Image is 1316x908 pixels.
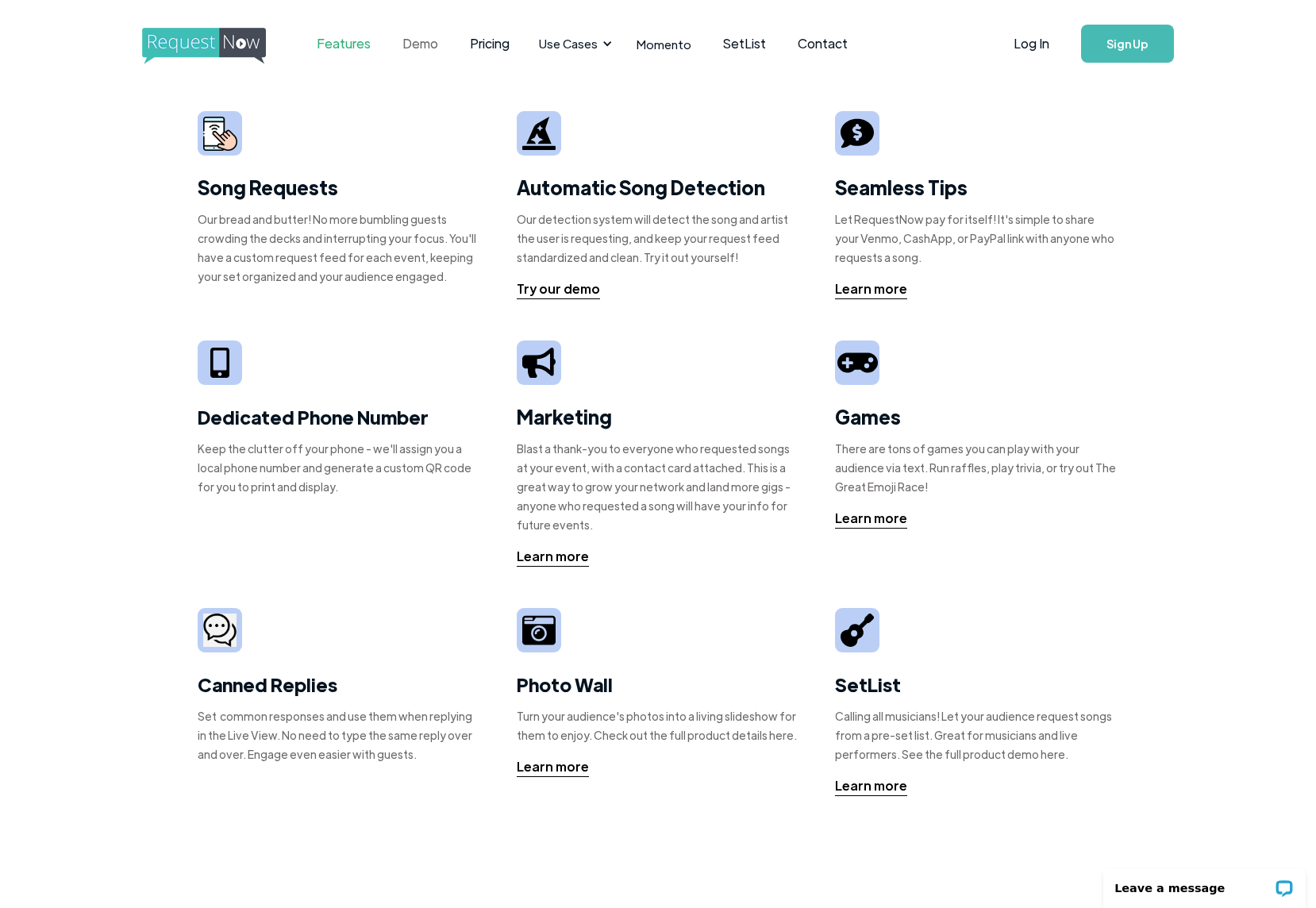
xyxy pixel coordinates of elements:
img: requestnow logo [142,28,295,64]
img: smarphone [203,117,237,151]
strong: Dedicated Phone Number [198,404,429,429]
a: Learn more [835,279,907,299]
a: Features [301,19,387,68]
img: tip sign [841,117,874,150]
img: camera icon [203,614,237,648]
div: Learn more [517,757,589,776]
img: megaphone [522,348,556,377]
div: Use Cases [529,19,617,68]
img: guitar [841,614,874,647]
strong: SetList [835,671,901,697]
div: Learn more [517,547,589,566]
strong: Marketing [517,404,612,429]
strong: Photo Wall [517,671,613,697]
div: Set common responses and use them when replying in the Live View. No need to type the same reply ... [198,706,481,764]
div: Learn more [835,776,907,795]
a: Pricing [454,19,525,68]
a: Sign Up [1081,25,1174,63]
a: Learn more [835,776,907,796]
div: There are tons of games you can play with your audience via text. Run raffles, play trivia, or tr... [835,439,1118,496]
a: Learn more [517,547,589,567]
a: Momento [621,21,707,67]
a: Learn more [517,757,589,777]
a: home [142,28,261,60]
div: Our bread and butter! No more bumbling guests crowding the decks and interrupting your focus. You... [198,210,481,286]
img: video game [837,347,877,379]
div: Turn your audience's photos into a living slideshow for them to enjoy. Check out the full product... [517,706,800,744]
div: Blast a thank-you to everyone who requested songs at your event, with a contact card attached. Th... [517,439,800,534]
strong: Automatic Song Detection [517,175,765,199]
a: Learn more [835,509,907,529]
div: Calling all musicians! Let your audience request songs from a pre-set list. Great for musicians a... [835,706,1118,764]
a: Try our demo [517,279,600,299]
a: Demo [387,19,454,68]
img: iphone [210,348,229,379]
strong: Seamless Tips [835,175,968,199]
iframe: LiveChat chat widget [1093,858,1316,908]
a: SetList [707,19,782,68]
strong: Canned Replies [198,671,337,697]
img: wizard hat [522,117,556,150]
strong: Song Requests [198,175,338,199]
a: Contact [782,19,864,68]
img: camera icon [522,614,556,647]
div: Keep the clutter off your phone - we'll assign you a local phone number and generate a custom QR ... [198,439,481,496]
a: Log In [998,16,1065,71]
strong: Games [835,404,901,429]
div: Let RequestNow pay for itself! It's simple to share your Venmo, CashApp, or PayPal link with anyo... [835,210,1118,267]
div: Use Cases [539,35,598,52]
div: Our detection system will detect the song and artist the user is requesting, and keep your reques... [517,210,800,267]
